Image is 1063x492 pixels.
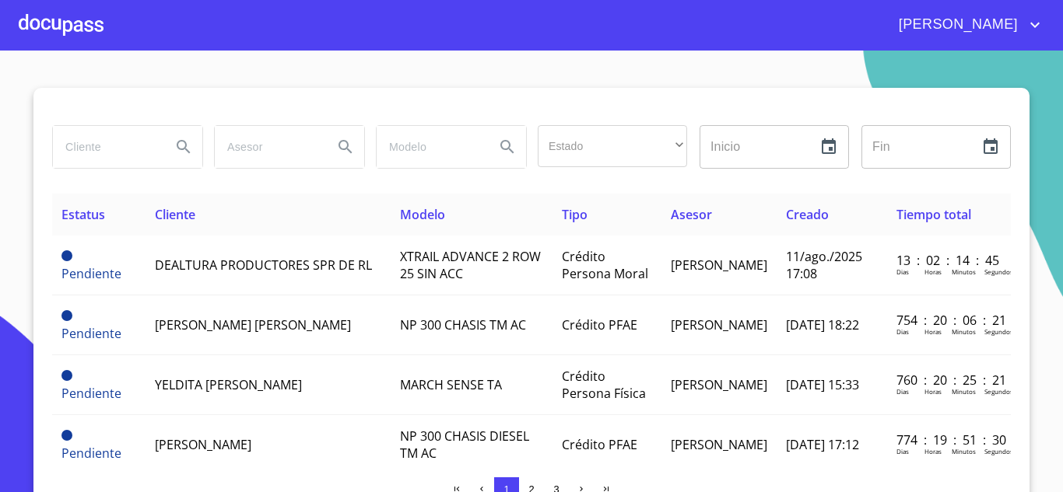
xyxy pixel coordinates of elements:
span: Pendiente [61,370,72,381]
p: Segundos [984,327,1013,336]
button: Search [165,128,202,166]
p: Segundos [984,267,1013,276]
span: Pendiente [61,250,72,261]
button: account of current user [887,12,1044,37]
p: 760 : 20 : 25 : 21 [896,372,1002,389]
p: 13 : 02 : 14 : 45 [896,252,1002,269]
p: Dias [896,447,909,455]
button: Search [489,128,526,166]
span: Crédito PFAE [562,436,637,453]
span: 11/ago./2025 17:08 [786,248,862,282]
span: Asesor [671,206,712,223]
input: search [215,126,321,168]
span: Crédito Persona Moral [562,248,648,282]
span: Estatus [61,206,105,223]
p: Horas [924,447,942,455]
span: [DATE] 18:22 [786,316,859,333]
div: ​ [538,125,687,167]
span: Pendiente [61,325,121,342]
span: [PERSON_NAME] [155,436,251,453]
span: [PERSON_NAME] [PERSON_NAME] [155,316,351,333]
p: Segundos [984,387,1013,396]
span: Cliente [155,206,195,223]
span: DEALTURA PRODUCTORES SPR DE RL [155,256,372,274]
p: 754 : 20 : 06 : 21 [896,312,1002,329]
span: YELDITA [PERSON_NAME] [155,376,302,393]
span: Pendiente [61,265,121,282]
p: Dias [896,267,909,276]
span: Creado [786,206,829,223]
p: Minutos [952,387,976,396]
span: [DATE] 15:33 [786,376,859,393]
span: [PERSON_NAME] [671,256,767,274]
p: Dias [896,327,909,336]
p: Minutos [952,267,976,276]
button: Search [327,128,364,166]
span: Pendiente [61,310,72,321]
span: [PERSON_NAME] [671,436,767,453]
span: Crédito Persona Física [562,368,646,402]
span: Pendiente [61,430,72,441]
span: [PERSON_NAME] [671,316,767,333]
span: MARCH SENSE TA [400,376,502,393]
p: Dias [896,387,909,396]
p: 774 : 19 : 51 : 30 [896,431,1002,448]
span: [DATE] 17:12 [786,436,859,453]
span: Pendiente [61,385,121,402]
span: [PERSON_NAME] [671,376,767,393]
p: Minutos [952,447,976,455]
span: NP 300 CHASIS TM AC [400,316,526,333]
span: Pendiente [61,445,121,462]
input: search [53,126,159,168]
span: XTRAIL ADVANCE 2 ROW 25 SIN ACC [400,248,541,282]
p: Minutos [952,327,976,336]
span: Tipo [562,206,588,223]
span: NP 300 CHASIS DIESEL TM AC [400,427,529,462]
span: Modelo [400,206,445,223]
p: Horas [924,327,942,336]
span: Tiempo total [896,206,971,223]
span: [PERSON_NAME] [887,12,1026,37]
p: Horas [924,387,942,396]
span: Crédito PFAE [562,316,637,333]
p: Segundos [984,447,1013,455]
input: search [377,126,482,168]
p: Horas [924,267,942,276]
